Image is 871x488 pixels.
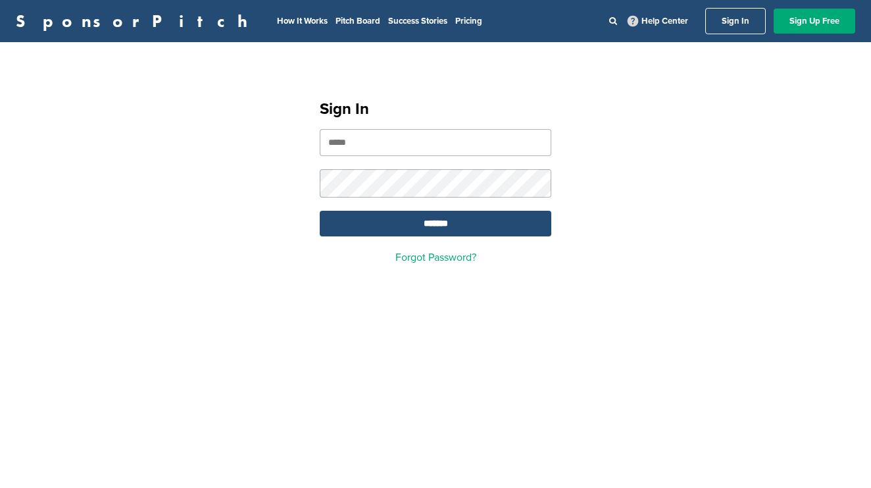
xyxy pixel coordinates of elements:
a: Forgot Password? [395,251,476,264]
a: Pitch Board [336,16,380,26]
a: SponsorPitch [16,13,256,30]
a: Sign In [705,8,766,34]
a: Help Center [625,13,691,29]
a: Success Stories [388,16,447,26]
h1: Sign In [320,97,551,121]
a: Pricing [455,16,482,26]
a: How It Works [277,16,328,26]
a: Sign Up Free [774,9,855,34]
